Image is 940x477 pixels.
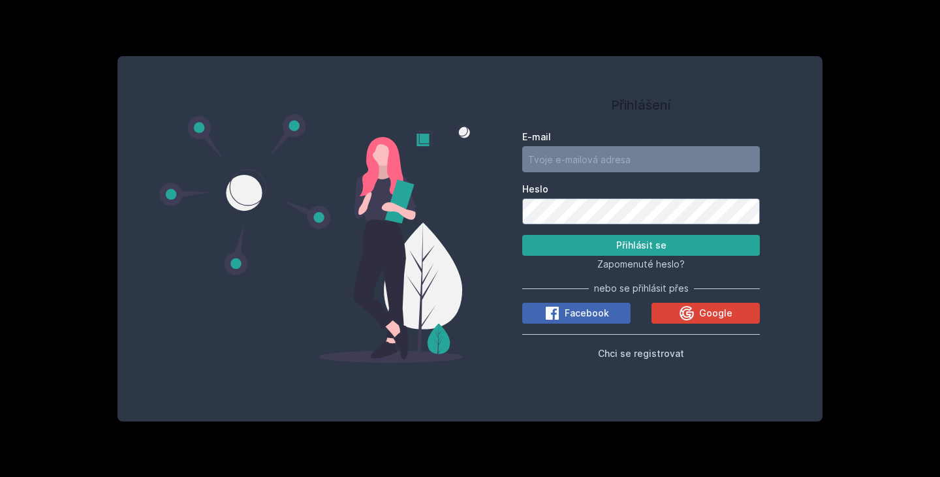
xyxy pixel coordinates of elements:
[522,146,760,172] input: Tvoje e-mailová adresa
[699,307,732,320] span: Google
[594,282,689,295] span: nebo se přihlásit přes
[522,95,760,115] h1: Přihlášení
[598,348,684,359] span: Chci se registrovat
[522,303,631,324] button: Facebook
[522,131,760,144] label: E-mail
[522,183,760,196] label: Heslo
[522,235,760,256] button: Přihlásit se
[597,258,685,269] span: Zapomenuté heslo?
[598,345,684,361] button: Chci se registrovat
[565,307,609,320] span: Facebook
[651,303,760,324] button: Google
